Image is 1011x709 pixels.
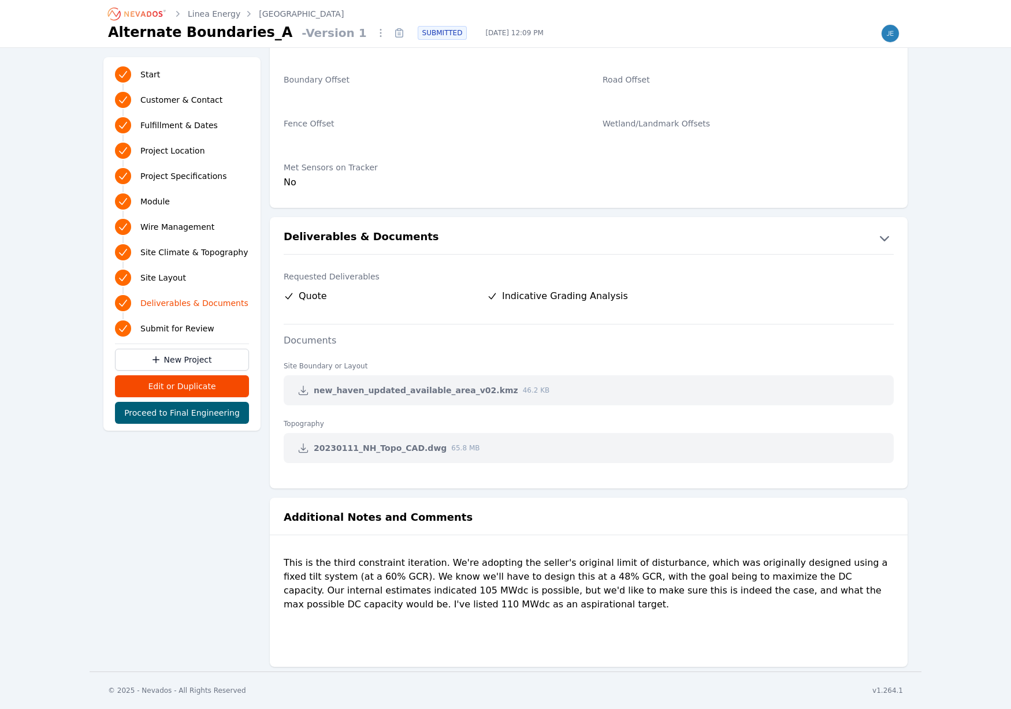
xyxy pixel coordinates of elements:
img: jeff.webber@lineaenergy.com [881,24,900,43]
div: No [284,176,575,189]
span: Project Location [140,145,205,156]
span: Project Specifications [140,170,227,182]
a: [GEOGRAPHIC_DATA] [259,8,344,20]
h2: Deliverables & Documents [284,229,439,247]
div: v1.264.1 [872,686,903,695]
nav: Progress [115,64,249,339]
div: This is the third constraint iteration. We're adopting the seller's original limit of disturbance... [284,556,894,648]
label: Boundary Offset [284,74,575,85]
span: Site Layout [140,272,186,283]
label: Fence Offset [284,118,575,129]
span: - Version 1 [297,25,371,41]
label: Road Offset [603,74,894,85]
button: Edit or Duplicate [115,375,249,397]
h1: Alternate Boundaries_A [108,23,292,42]
label: Met Sensors on Tracker [284,162,575,173]
div: © 2025 - Nevados - All Rights Reserved [108,686,246,695]
span: Indicative Grading Analysis [502,289,628,303]
button: Deliverables & Documents [270,229,908,247]
span: Module [140,196,170,207]
span: Submit for Review [140,323,214,334]
span: Quote [299,289,327,303]
dt: Topography [284,410,894,428]
div: SUBMITTED [418,26,467,40]
a: Linea Energy [188,8,240,20]
label: Documents [270,335,350,346]
span: [DATE] 12:09 PM [476,28,552,38]
span: 20230111_NH_Topo_CAD.dwg [314,442,447,454]
nav: Breadcrumb [108,5,344,23]
span: Customer & Contact [140,94,222,106]
dt: Site Boundary or Layout [284,352,894,371]
span: Site Climate & Topography [140,247,248,258]
span: 46.2 KB [523,386,550,395]
label: Wetland/Landmark Offsets [603,118,894,129]
span: 65.8 MB [451,443,480,453]
button: Proceed to Final Engineering [115,402,249,424]
span: Deliverables & Documents [140,297,248,309]
label: Requested Deliverables [284,271,894,282]
span: Start [140,69,160,80]
span: new_haven_updated_available_area_v02.kmz [314,385,518,396]
span: Fulfillment & Dates [140,120,218,131]
span: Wire Management [140,221,214,233]
a: New Project [115,349,249,371]
h2: Additional Notes and Comments [284,509,473,525]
